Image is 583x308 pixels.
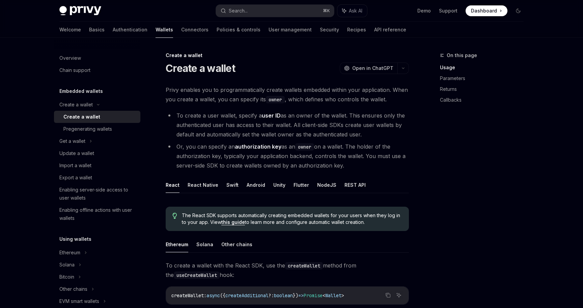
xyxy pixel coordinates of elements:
strong: user ID [262,112,281,119]
a: Welcome [59,22,81,38]
a: Enabling server-side access to user wallets [54,184,140,204]
button: Ask AI [394,291,403,300]
li: To create a user wallet, specify a as an owner of the wallet. This ensures only the authenticated... [166,111,409,139]
a: Policies & controls [217,22,260,38]
span: Ask AI [349,7,362,14]
div: Chain support [59,66,90,74]
span: Dashboard [471,7,497,14]
span: => [298,292,304,299]
span: Wallet [325,292,341,299]
div: EVM smart wallets [59,297,99,305]
h5: Using wallets [59,235,91,243]
a: Returns [440,84,529,95]
span: boolean [274,292,293,299]
button: React Native [188,177,218,193]
div: Create a wallet [166,52,409,59]
div: Create a wallet [63,113,100,121]
h1: Create a wallet [166,62,235,74]
div: Export a wallet [59,174,92,182]
span: createAdditional [225,292,269,299]
span: createWallet [171,292,204,299]
strong: authorization key [235,143,281,150]
button: Solana [196,236,213,252]
button: Toggle dark mode [513,5,524,16]
a: Chain support [54,64,140,76]
span: async [206,292,220,299]
div: Ethereum [59,249,80,257]
div: Enabling server-side access to user wallets [59,186,136,202]
div: Update a wallet [59,149,94,157]
span: }) [293,292,298,299]
a: API reference [374,22,406,38]
a: Import a wallet [54,159,140,172]
a: this guide [221,219,245,225]
a: Authentication [113,22,147,38]
a: Callbacks [440,95,529,105]
a: Basics [89,22,105,38]
div: Bitcoin [59,273,74,281]
span: Privy enables you to programmatically create wallets embedded within your application. When you c... [166,85,409,104]
span: Open in ChatGPT [352,65,393,72]
div: Overview [59,54,81,62]
span: ?: [269,292,274,299]
a: Parameters [440,73,529,84]
a: Support [439,7,457,14]
div: Pregenerating wallets [63,125,112,133]
a: Create a wallet [54,111,140,123]
a: Recipes [347,22,366,38]
button: NodeJS [317,177,336,193]
div: Search... [229,7,248,15]
li: Or, you can specify an as an on a wallet. The holder of the authorization key, typically your app... [166,142,409,170]
code: createWallet [285,262,323,269]
span: On this page [447,51,477,59]
h5: Embedded wallets [59,87,103,95]
code: useCreateWallet [174,272,220,279]
a: Update a wallet [54,147,140,159]
span: The React SDK supports automatically creating embedded wallets for your users when they log in to... [182,212,402,226]
div: Other chains [59,285,87,293]
button: Flutter [294,177,309,193]
a: Usage [440,62,529,73]
a: User management [269,22,312,38]
div: Enabling offline actions with user wallets [59,206,136,222]
a: Export a wallet [54,172,140,184]
div: Import a wallet [59,161,91,170]
button: Swift [226,177,239,193]
button: React [166,177,179,193]
a: Pregenerating wallets [54,123,140,135]
a: Wallets [156,22,173,38]
button: Open in ChatGPT [340,62,397,74]
img: dark logo [59,6,101,16]
code: owner [295,143,314,151]
a: Connectors [181,22,209,38]
a: Overview [54,52,140,64]
button: REST API [344,177,366,193]
button: Ask AI [337,5,367,17]
div: Get a wallet [59,137,85,145]
button: Android [247,177,265,193]
button: Unity [273,177,285,193]
div: Solana [59,261,75,269]
span: > [341,292,344,299]
div: Create a wallet [59,101,93,109]
a: Demo [417,7,431,14]
span: : [204,292,206,299]
a: Enabling offline actions with user wallets [54,204,140,224]
button: Ethereum [166,236,188,252]
a: Security [320,22,339,38]
span: Promise [304,292,323,299]
a: Dashboard [466,5,507,16]
button: Other chains [221,236,252,252]
svg: Tip [172,213,177,219]
code: owner [266,96,285,103]
span: ⌘ K [323,8,330,14]
button: Copy the contents from the code block [384,291,392,300]
button: Search...⌘K [216,5,334,17]
span: ({ [220,292,225,299]
span: To create a wallet with the React SDK, use the method from the hook: [166,261,409,280]
span: < [323,292,325,299]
